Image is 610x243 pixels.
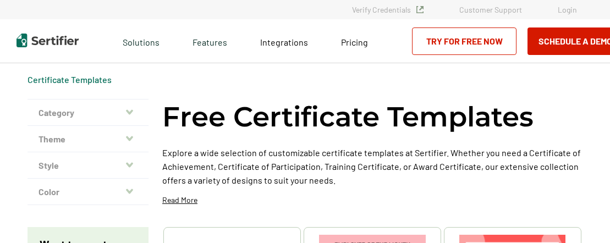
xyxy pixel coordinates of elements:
button: Color [28,179,149,205]
img: Sertifier | Digital Credentialing Platform [17,34,79,47]
span: Pricing [341,37,368,47]
span: Integrations [260,37,308,47]
button: Style [28,152,149,179]
a: Verify Credentials [352,5,424,14]
a: Try for Free Now [412,27,516,55]
a: Certificate Templates [28,74,112,85]
p: Explore a wide selection of customizable certificate templates at Sertifier. Whether you need a C... [162,146,582,187]
button: Theme [28,126,149,152]
a: Integrations [260,34,308,48]
h1: Free Certificate Templates [162,99,534,135]
span: Features [193,34,227,48]
a: Pricing [341,34,368,48]
span: Solutions [123,34,160,48]
div: Breadcrumb [28,74,112,85]
p: Read More [162,195,197,206]
a: Login [558,5,577,14]
a: Customer Support [459,5,522,14]
img: Verified [416,6,424,13]
button: Category [28,100,149,126]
